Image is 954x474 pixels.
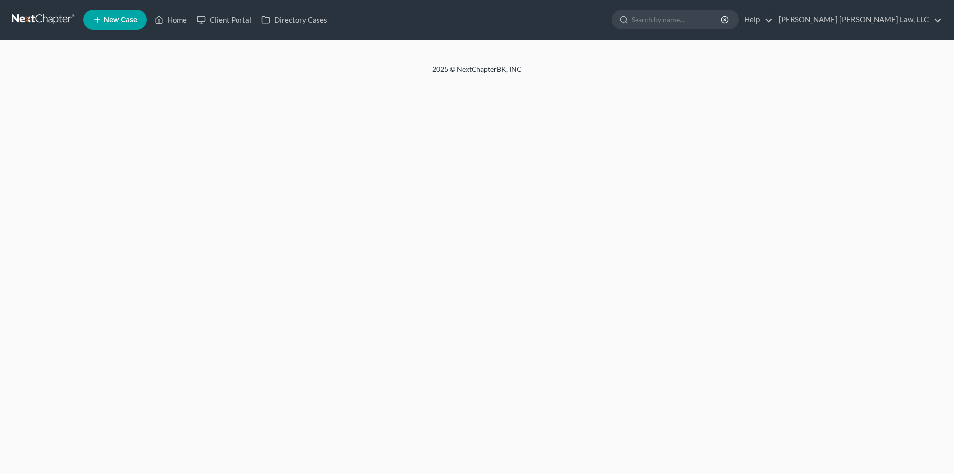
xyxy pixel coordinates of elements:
[194,64,760,82] div: 2025 © NextChapterBK, INC
[104,16,137,24] span: New Case
[256,11,332,29] a: Directory Cases
[150,11,192,29] a: Home
[739,11,773,29] a: Help
[632,10,722,29] input: Search by name...
[774,11,942,29] a: [PERSON_NAME] [PERSON_NAME] Law, LLC
[192,11,256,29] a: Client Portal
